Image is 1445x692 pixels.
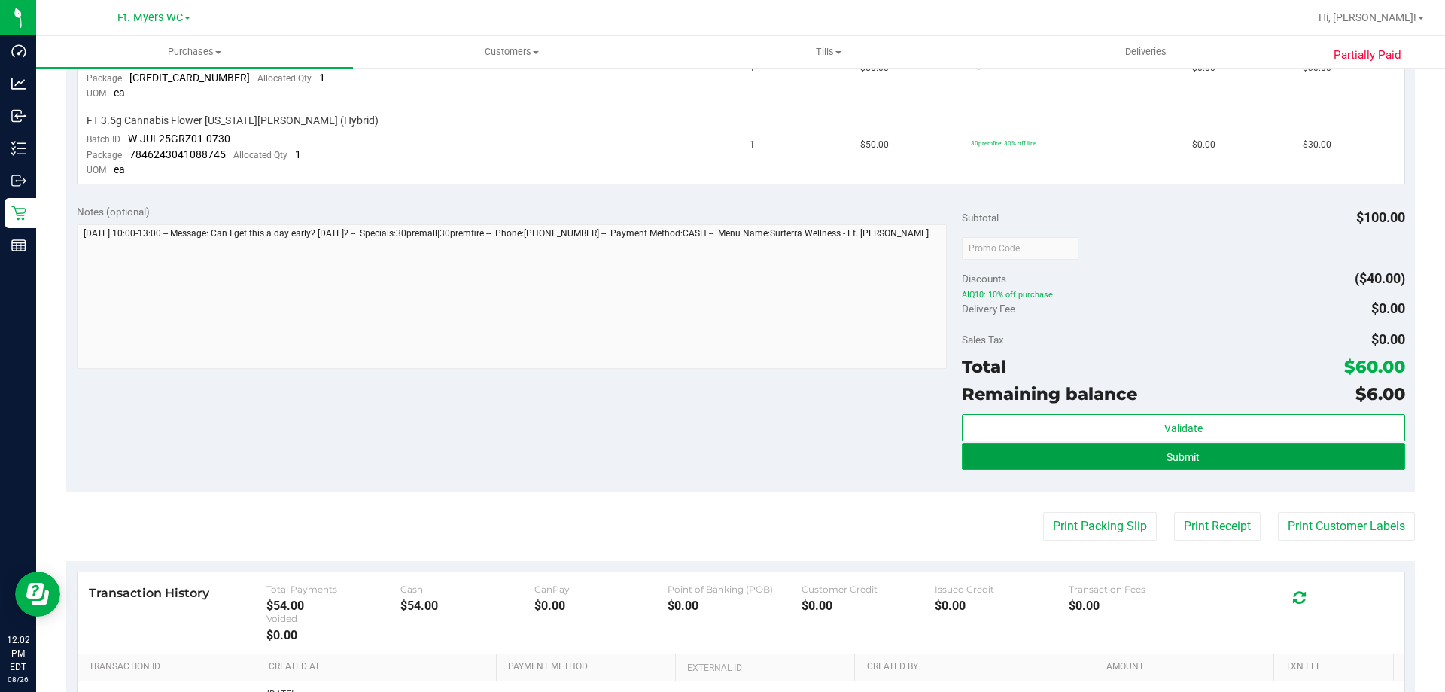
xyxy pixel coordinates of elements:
[1105,45,1187,59] span: Deliveries
[1355,270,1405,286] span: ($40.00)
[962,414,1404,441] button: Validate
[962,356,1006,377] span: Total
[1371,300,1405,316] span: $0.00
[971,139,1036,147] span: 30premfire: 30% off line
[11,141,26,156] inline-svg: Inventory
[962,334,1004,346] span: Sales Tax
[962,443,1404,470] button: Submit
[962,303,1015,315] span: Delivery Fee
[11,238,26,253] inline-svg: Reports
[670,36,987,68] a: Tills
[1285,661,1387,673] a: Txn Fee
[1344,356,1405,377] span: $60.00
[87,114,379,128] span: FT 3.5g Cannabis Flower [US_STATE][PERSON_NAME] (Hybrid)
[11,44,26,59] inline-svg: Dashboard
[266,613,400,624] div: Voided
[129,72,250,84] span: [CREDIT_CARD_NUMBER]
[87,88,106,99] span: UOM
[87,150,122,160] span: Package
[1069,584,1203,595] div: Transaction Fees
[233,150,287,160] span: Allocated Qty
[1167,451,1200,463] span: Submit
[668,584,802,595] div: Point of Banking (POB)
[534,584,668,595] div: CanPay
[11,108,26,123] inline-svg: Inbound
[1303,138,1331,152] span: $30.00
[400,599,534,613] div: $54.00
[266,628,400,642] div: $0.00
[987,36,1304,68] a: Deliveries
[129,148,226,160] span: 7846243041088745
[11,173,26,188] inline-svg: Outbound
[11,206,26,221] inline-svg: Retail
[36,45,353,59] span: Purchases
[36,36,353,68] a: Purchases
[319,72,325,84] span: 1
[962,237,1078,260] input: Promo Code
[534,599,668,613] div: $0.00
[750,138,755,152] span: 1
[1334,47,1401,64] span: Partially Paid
[802,599,935,613] div: $0.00
[1319,11,1416,23] span: Hi, [PERSON_NAME]!
[7,633,29,674] p: 12:02 PM EDT
[802,584,935,595] div: Customer Credit
[77,206,150,218] span: Notes (optional)
[87,134,120,145] span: Batch ID
[935,599,1069,613] div: $0.00
[266,599,400,613] div: $54.00
[935,584,1069,595] div: Issued Credit
[7,674,29,685] p: 08/26
[508,661,670,673] a: Payment Method
[1356,209,1405,225] span: $100.00
[668,599,802,613] div: $0.00
[1069,599,1203,613] div: $0.00
[15,572,60,617] iframe: Resource center
[400,584,534,595] div: Cash
[1192,138,1215,152] span: $0.00
[257,73,312,84] span: Allocated Qty
[1164,422,1203,434] span: Validate
[1355,383,1405,404] span: $6.00
[867,661,1088,673] a: Created By
[266,584,400,595] div: Total Payments
[117,11,183,24] span: Ft. Myers WC
[354,45,669,59] span: Customers
[962,212,999,224] span: Subtotal
[87,165,106,175] span: UOM
[11,76,26,91] inline-svg: Analytics
[353,36,670,68] a: Customers
[962,290,1404,300] span: AIQ10: 10% off purchase
[295,148,301,160] span: 1
[1278,512,1415,541] button: Print Customer Labels
[675,654,854,681] th: External ID
[89,661,251,673] a: Transaction ID
[87,73,122,84] span: Package
[671,45,986,59] span: Tills
[114,87,125,99] span: ea
[269,661,490,673] a: Created At
[114,163,125,175] span: ea
[962,383,1137,404] span: Remaining balance
[128,133,230,145] span: W-JUL25GRZ01-0730
[1106,661,1268,673] a: Amount
[1371,331,1405,347] span: $0.00
[1043,512,1157,541] button: Print Packing Slip
[860,138,889,152] span: $50.00
[1174,512,1261,541] button: Print Receipt
[962,265,1006,292] span: Discounts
